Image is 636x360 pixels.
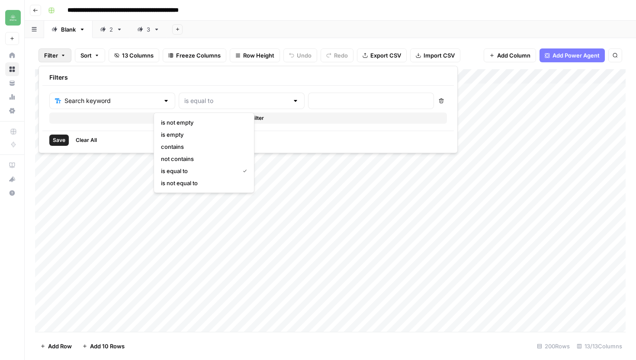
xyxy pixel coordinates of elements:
a: Home [5,48,19,62]
a: AirOps Academy [5,158,19,172]
span: Add Power Agent [552,51,600,60]
a: Your Data [5,76,19,90]
span: Sort [80,51,92,60]
button: Save [49,135,69,146]
span: Add Row [48,342,72,350]
button: Add Row [35,339,77,353]
button: Add Filter [49,112,447,124]
span: Undo [297,51,312,60]
button: Row Height [230,48,280,62]
button: Help + Support [5,186,19,200]
input: is equal to [184,96,289,105]
a: Settings [5,104,19,118]
div: 13/13 Columns [573,339,626,353]
span: contains [161,142,244,151]
button: Freeze Columns [163,48,226,62]
div: What's new? [6,173,19,186]
button: Add Column [484,48,536,62]
button: Add 10 Rows [77,339,130,353]
span: 13 Columns [122,51,154,60]
span: Add 10 Rows [90,342,125,350]
span: Row Height [243,51,274,60]
span: is empty [161,130,244,139]
span: Import CSV [424,51,455,60]
img: Distru Logo [5,10,21,26]
button: Redo [321,48,353,62]
span: Add Column [497,51,530,60]
a: Blank [44,21,93,38]
span: not contains [161,154,244,163]
span: Export CSV [370,51,401,60]
input: Search keyword [64,96,159,105]
span: is not empty [161,118,244,127]
button: Filter [39,48,71,62]
span: Filter [44,51,58,60]
button: Import CSV [410,48,460,62]
button: What's new? [5,172,19,186]
a: Browse [5,62,19,76]
span: Freeze Columns [176,51,221,60]
span: Clear All [76,136,97,144]
div: 2 [109,25,113,34]
div: Blank [61,25,76,34]
button: Sort [75,48,105,62]
a: Usage [5,90,19,104]
button: Clear All [72,135,100,146]
span: is equal to [161,167,236,175]
button: 13 Columns [109,48,159,62]
span: Save [53,136,65,144]
button: Workspace: Distru [5,7,19,29]
button: Undo [283,48,317,62]
span: Redo [334,51,348,60]
div: 200 Rows [533,339,573,353]
div: Filters [42,70,454,86]
button: Add Power Agent [540,48,605,62]
span: is not equal to [161,179,244,187]
div: 3 [147,25,150,34]
a: 2 [93,21,130,38]
div: Filter [39,66,458,153]
button: Export CSV [357,48,407,62]
a: 3 [130,21,167,38]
